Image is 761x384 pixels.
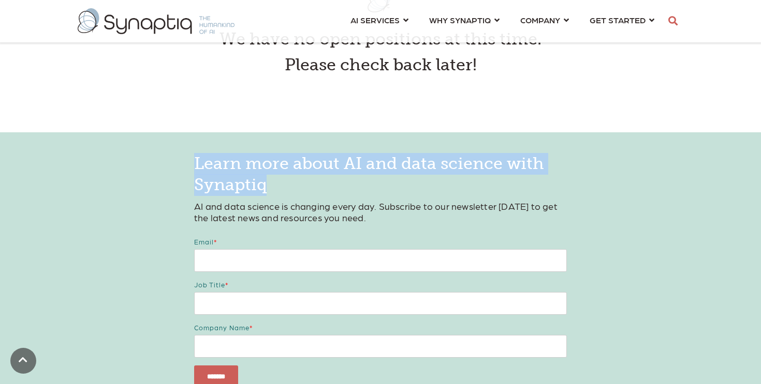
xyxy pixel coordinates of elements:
[78,8,235,34] img: synaptiq logo-2
[194,324,250,331] span: Company name
[194,238,214,245] span: Email
[520,13,560,27] span: COMPANY
[194,153,567,196] h3: Learn more about AI and data science with Synaptiq
[429,10,500,29] a: WHY SYNAPTIQ
[340,3,665,40] nav: menu
[590,10,654,29] a: GET STARTED
[590,13,646,27] span: GET STARTED
[429,13,491,27] span: WHY SYNAPTIQ
[350,13,400,27] span: AI SERVICES
[194,281,225,288] span: Job title
[520,10,569,29] a: COMPANY
[194,201,567,223] p: AI and data science is changing every day. Subscribe to our newsletter [DATE] to get the latest n...
[173,54,588,76] h3: Please check back later!
[350,10,408,29] a: AI SERVICES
